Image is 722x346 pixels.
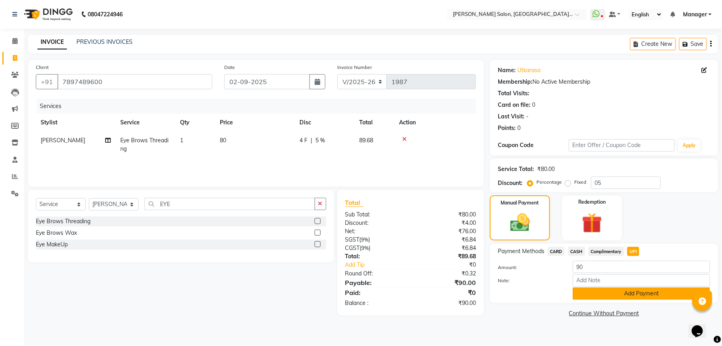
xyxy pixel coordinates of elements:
th: Action [394,114,476,132]
div: Points: [498,124,516,132]
th: Price [215,114,295,132]
span: Manager [683,10,707,19]
div: Last Visit: [498,112,524,121]
div: 0 [517,124,520,132]
div: Total: [339,252,411,261]
div: 0 [532,101,535,109]
div: Payable: [339,278,411,287]
label: Date [224,64,235,71]
div: ₹76.00 [411,227,482,236]
span: 4 F [299,136,307,145]
div: ₹80.00 [411,210,482,219]
div: Balance : [339,299,411,307]
div: Round Off: [339,269,411,278]
span: SGST [345,236,360,243]
div: Discount: [498,179,522,187]
label: Invoice Number [337,64,372,71]
label: Fixed [574,179,586,186]
a: PREVIOUS INVOICES [76,38,133,45]
div: ( ) [339,244,411,252]
span: 9% [361,236,369,243]
a: INVOICE [37,35,67,49]
div: ₹80.00 [537,165,555,173]
label: Client [36,64,49,71]
span: 1 [180,137,183,144]
div: Services [37,99,482,114]
th: Total [354,114,394,132]
span: | [311,136,312,145]
input: Search or Scan [145,198,315,210]
button: +91 [36,74,58,89]
div: ₹0.32 [411,269,482,278]
img: _gift.svg [575,210,609,236]
div: ₹90.00 [411,299,482,307]
img: _cash.svg [504,211,536,234]
th: Service [115,114,175,132]
div: Eye Brows Threading [36,217,90,226]
a: Continue Without Payment [491,309,716,318]
input: Amount [573,261,710,273]
div: Net: [339,227,411,236]
span: 89.68 [359,137,373,144]
a: Add Tip [339,261,423,269]
span: CGST [345,244,360,252]
label: Amount: [492,264,567,271]
th: Stylist [36,114,115,132]
div: Service Total: [498,165,534,173]
div: Paid: [339,288,411,297]
div: ₹90.00 [411,278,482,287]
button: Apply [678,140,700,151]
span: CARD [548,247,565,256]
div: ₹4.00 [411,219,482,227]
div: Card on file: [498,101,530,109]
th: Disc [295,114,354,132]
iframe: chat widget [689,314,714,338]
input: Enter Offer / Coupon Code [569,139,675,151]
div: Name: [498,66,516,75]
a: Utkarasa [517,66,540,75]
div: Total Visits: [498,89,529,98]
div: ₹0 [423,261,482,269]
span: Payment Methods [498,247,544,256]
span: CASH [568,247,585,256]
div: ₹0 [411,288,482,297]
span: 9% [362,245,369,251]
span: [PERSON_NAME] [41,137,85,144]
div: ₹89.68 [411,252,482,261]
b: 08047224946 [88,3,123,26]
span: Complimentary [588,247,624,256]
span: 5 % [315,136,325,145]
label: Redemption [578,199,606,206]
button: Add Payment [573,287,710,300]
span: UPI [627,247,640,256]
div: ₹6.84 [411,244,482,252]
div: No Active Membership [498,78,710,86]
div: Eye Brows Wax [36,229,77,237]
div: Membership: [498,78,532,86]
input: Add Note [573,274,710,287]
img: logo [20,3,75,26]
th: Qty [175,114,215,132]
button: Save [679,38,707,50]
span: 80 [220,137,226,144]
div: Coupon Code [498,141,569,149]
label: Manual Payment [501,199,539,206]
div: Discount: [339,219,411,227]
input: Search by Name/Mobile/Email/Code [57,74,212,89]
label: Percentage [536,179,562,186]
div: - [526,112,528,121]
label: Note: [492,277,567,284]
button: Create New [630,38,676,50]
div: ( ) [339,236,411,244]
div: Eye MakeUp [36,240,68,249]
span: Total [345,199,364,207]
div: Sub Total: [339,210,411,219]
div: ₹6.84 [411,236,482,244]
span: Eye Brows Threading [120,137,168,152]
